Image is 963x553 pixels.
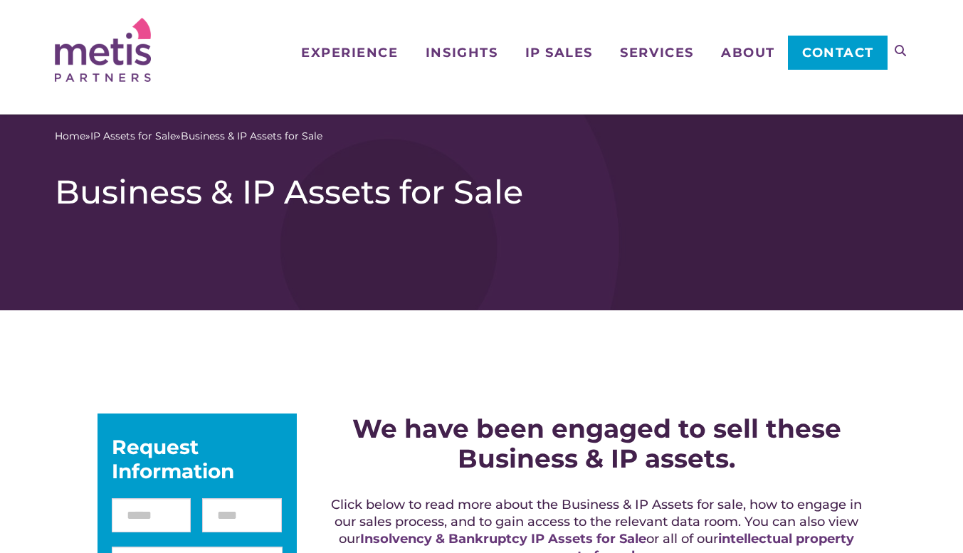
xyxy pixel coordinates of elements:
span: Business & IP Assets for Sale [181,129,322,144]
span: Contact [802,46,874,59]
div: Request Information [112,435,283,483]
a: Contact [788,36,887,70]
a: IP Assets for Sale [90,129,176,144]
span: Experience [301,46,398,59]
span: » » [55,129,322,144]
span: About [721,46,775,59]
span: Insights [426,46,498,59]
a: Insolvency & Bankruptcy IP Assets for Sale [360,531,646,547]
img: Metis Partners [55,18,151,82]
strong: We have been engaged to sell these Business & IP assets. [352,413,841,474]
h1: Business & IP Assets for Sale [55,172,909,212]
a: Home [55,129,85,144]
span: IP Sales [525,46,593,59]
span: Services [620,46,693,59]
